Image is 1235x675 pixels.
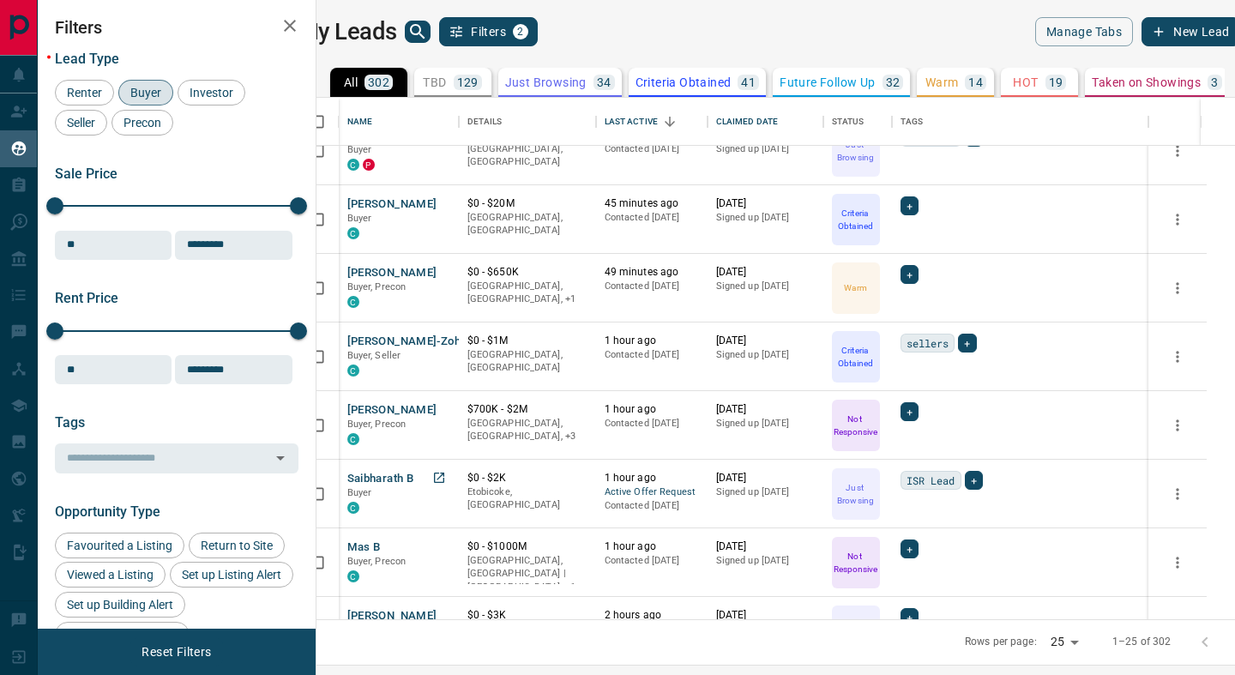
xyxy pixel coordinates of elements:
[834,344,878,370] p: Criteria Obtained
[347,159,359,171] div: condos.ca
[1165,275,1190,301] button: more
[1092,76,1201,88] p: Taken on Showings
[901,539,919,558] div: +
[439,17,538,46] button: Filters2
[124,86,167,99] span: Buyer
[178,80,245,105] div: Investor
[605,142,699,156] p: Contacted [DATE]
[55,290,118,306] span: Rent Price
[907,197,913,214] span: +
[347,487,372,498] span: Buyer
[605,539,699,554] p: 1 hour ago
[55,17,298,38] h2: Filters
[130,637,222,666] button: Reset Filters
[716,98,779,146] div: Claimed Date
[1211,76,1218,88] p: 3
[405,21,431,43] button: search button
[832,98,864,146] div: Status
[61,628,184,642] span: Reactivated Account
[505,76,587,88] p: Just Browsing
[457,76,479,88] p: 129
[901,196,919,215] div: +
[61,539,178,552] span: Favourited a Listing
[844,281,866,294] p: Warm
[298,18,397,45] h1: My Leads
[780,76,875,88] p: Future Follow Up
[467,280,587,306] p: Toronto
[467,265,587,280] p: $0 - $650K
[368,76,389,88] p: 302
[834,413,878,438] p: Not Responsive
[1044,630,1085,654] div: 25
[347,227,359,239] div: condos.ca
[347,502,359,514] div: condos.ca
[467,608,587,623] p: $0 - $3K
[61,86,108,99] span: Renter
[467,471,587,485] p: $0 - $2K
[467,142,587,169] p: [GEOGRAPHIC_DATA], [GEOGRAPHIC_DATA]
[184,86,239,99] span: Investor
[1165,207,1190,232] button: more
[339,98,459,146] div: Name
[61,598,179,612] span: Set up Building Alert
[55,166,117,182] span: Sale Price
[605,402,699,417] p: 1 hour ago
[1035,17,1133,46] button: Manage Tabs
[964,334,970,352] span: +
[467,485,587,512] p: Etobicoke, [GEOGRAPHIC_DATA]
[716,334,815,348] p: [DATE]
[965,635,1037,649] p: Rows per page:
[55,533,184,558] div: Favourited a Listing
[716,485,815,499] p: Signed up [DATE]
[907,334,949,352] span: sellers
[716,554,815,568] p: Signed up [DATE]
[347,334,484,350] button: [PERSON_NAME]-Zohoory
[347,196,437,213] button: [PERSON_NAME]
[716,348,815,362] p: Signed up [DATE]
[834,138,878,164] p: Just Browsing
[907,403,913,420] span: +
[1165,344,1190,370] button: more
[741,76,756,88] p: 41
[658,110,682,134] button: Sort
[347,433,359,445] div: condos.ca
[907,472,955,489] span: ISR Lead
[968,76,983,88] p: 14
[1049,76,1063,88] p: 19
[716,608,815,623] p: [DATE]
[347,608,437,624] button: [PERSON_NAME]
[1112,635,1171,649] p: 1–25 of 302
[605,211,699,225] p: Contacted [DATE]
[716,471,815,485] p: [DATE]
[55,592,185,618] div: Set up Building Alert
[605,98,658,146] div: Last Active
[195,539,279,552] span: Return to Site
[886,76,901,88] p: 32
[347,350,401,361] span: Buyer, Seller
[467,348,587,375] p: [GEOGRAPHIC_DATA], [GEOGRAPHIC_DATA]
[834,481,878,507] p: Just Browsing
[347,296,359,308] div: condos.ca
[170,562,293,588] div: Set up Listing Alert
[61,568,160,582] span: Viewed a Listing
[347,539,381,556] button: Mas B
[605,417,699,431] p: Contacted [DATE]
[1165,413,1190,438] button: more
[55,562,166,588] div: Viewed a Listing
[118,80,173,105] div: Buyer
[965,471,983,490] div: +
[596,98,708,146] div: Last Active
[176,568,287,582] span: Set up Listing Alert
[55,80,114,105] div: Renter
[55,503,160,520] span: Opportunity Type
[708,98,823,146] div: Claimed Date
[467,402,587,417] p: $700K - $2M
[467,417,587,443] p: East End, Midtown | Central, Toronto
[55,51,119,67] span: Lead Type
[605,608,699,623] p: 2 hours ago
[605,196,699,211] p: 45 minutes ago
[467,554,587,594] p: Toronto
[1165,481,1190,507] button: more
[605,554,699,568] p: Contacted [DATE]
[268,446,292,470] button: Open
